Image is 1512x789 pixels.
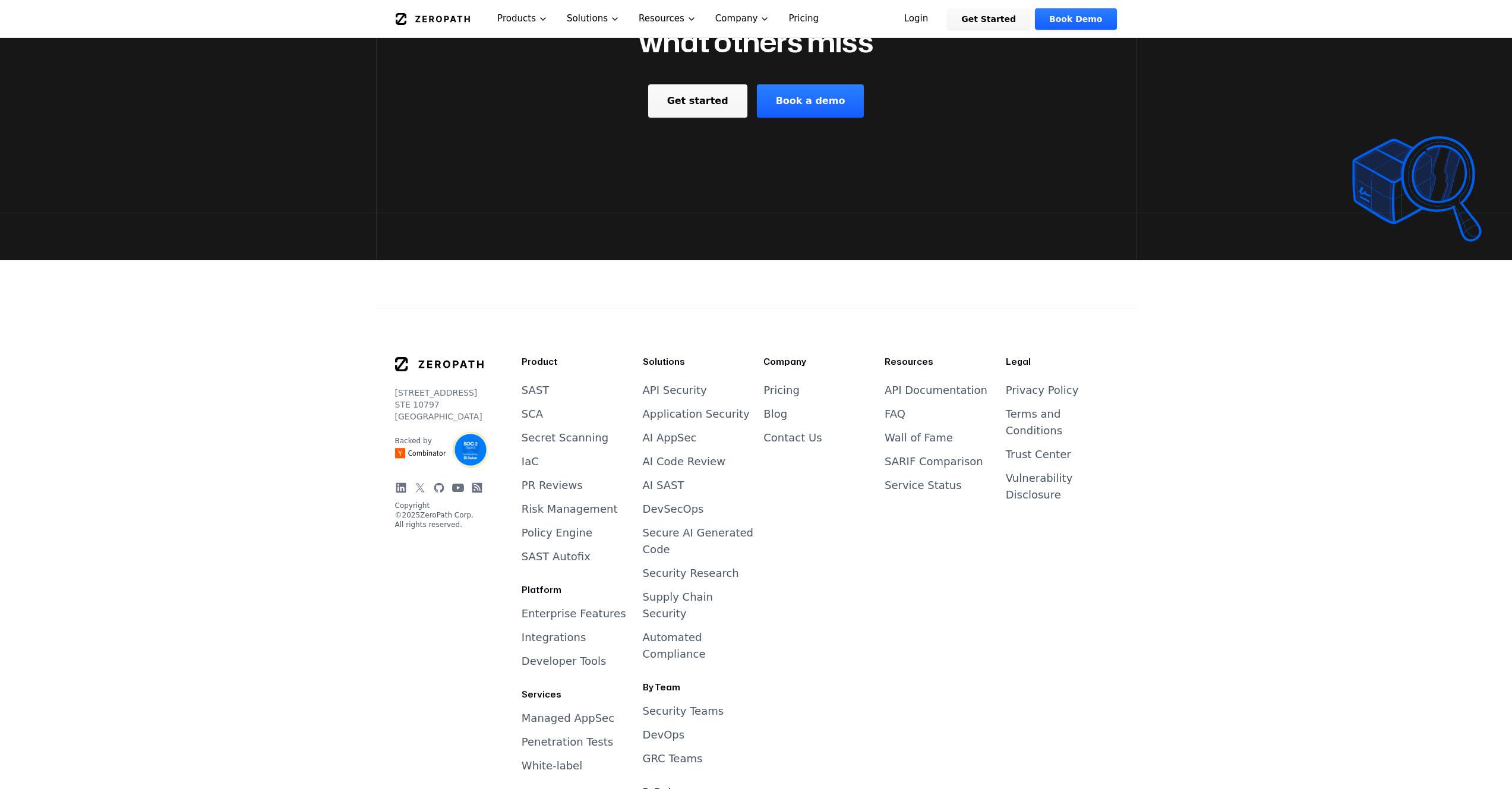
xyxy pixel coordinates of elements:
[1006,448,1071,460] a: Trust Center
[643,408,750,420] a: Application Security
[395,436,446,446] p: Backed by
[885,479,962,491] a: Service Status
[522,479,583,491] a: PR Reviews
[395,501,484,529] p: Copyright © 2025 ZeroPath Corp. All rights reserved.
[1006,356,1118,368] h3: Legal
[522,384,550,396] a: SAST
[522,655,607,667] a: Developer Tools
[643,479,684,491] a: AI SAST
[522,584,633,596] h3: Platform
[1006,472,1073,501] a: Vulnerability Disclosure
[757,84,864,118] a: Book a demo
[648,84,747,118] a: Get started
[522,526,592,539] a: Policy Engine
[522,431,608,444] a: Secret Scanning
[643,455,725,468] a: AI Code Review
[395,387,484,422] p: [STREET_ADDRESS] STE 10797 [GEOGRAPHIC_DATA]
[885,431,953,444] a: Wall of Fame
[522,631,586,643] a: Integrations
[643,526,753,556] a: Secure AI Generated Code
[522,736,613,748] a: Penetration Tests
[1035,8,1116,30] a: Book Demo
[1006,384,1079,396] a: Privacy Policy
[885,408,905,420] a: FAQ
[1006,408,1062,437] a: Terms and Conditions
[643,705,724,717] a: Security Teams
[643,752,703,765] a: GRC Teams
[522,408,543,420] a: SCA
[522,455,539,468] a: IaC
[890,8,943,30] a: Login
[763,408,787,420] a: Blog
[643,681,755,693] h3: By Team
[643,356,755,368] h3: Solutions
[522,550,591,563] a: SAST Autofix
[643,384,707,396] a: API Security
[643,503,704,515] a: DevSecOps
[643,591,713,620] a: Supply Chain Security
[471,482,483,494] a: Blog RSS Feed
[643,631,706,660] a: Automated Compliance
[885,356,996,368] h3: Resources
[947,8,1030,30] a: Get Started
[522,356,633,368] h3: Product
[453,432,488,468] img: SOC2 Type II Certified
[522,503,618,515] a: Risk Management
[885,455,983,468] a: SARIF Comparison
[522,607,626,620] a: Enterprise Features
[643,567,739,579] a: Security Research
[763,384,800,396] a: Pricing
[522,712,614,724] a: Managed AppSec
[643,728,685,741] a: DevOps
[522,759,582,772] a: White-label
[643,431,697,444] a: AI AppSec
[763,431,822,444] a: Contact Us
[522,689,633,700] h3: Services
[763,356,875,368] h3: Company
[885,384,987,396] a: API Documentation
